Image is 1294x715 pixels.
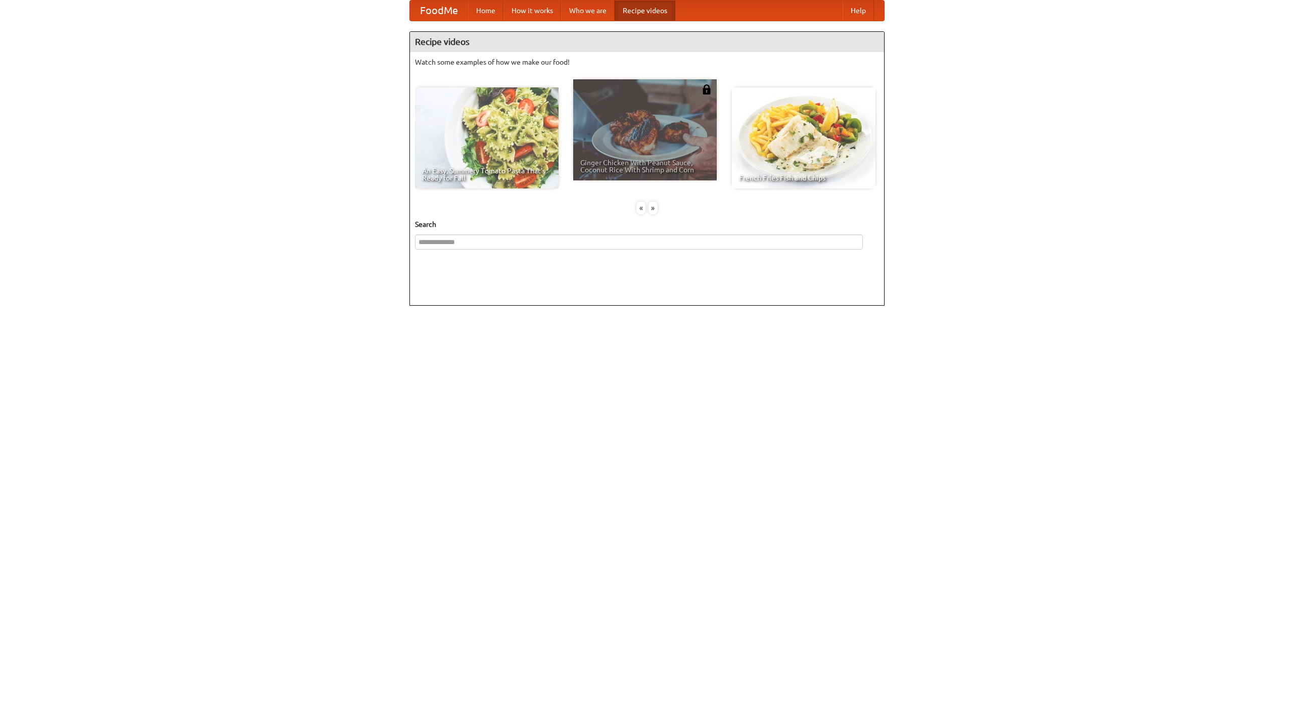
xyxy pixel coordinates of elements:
[503,1,561,21] a: How it works
[415,87,559,188] a: An Easy, Summery Tomato Pasta That's Ready for Fall
[410,1,468,21] a: FoodMe
[702,84,712,94] img: 483408.png
[410,32,884,52] h4: Recipe videos
[649,202,658,214] div: »
[739,174,868,181] span: French Fries Fish and Chips
[422,167,551,181] span: An Easy, Summery Tomato Pasta That's Ready for Fall
[415,57,879,67] p: Watch some examples of how we make our food!
[636,202,645,214] div: «
[415,219,879,229] h5: Search
[732,87,875,188] a: French Fries Fish and Chips
[615,1,675,21] a: Recipe videos
[843,1,874,21] a: Help
[468,1,503,21] a: Home
[561,1,615,21] a: Who we are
